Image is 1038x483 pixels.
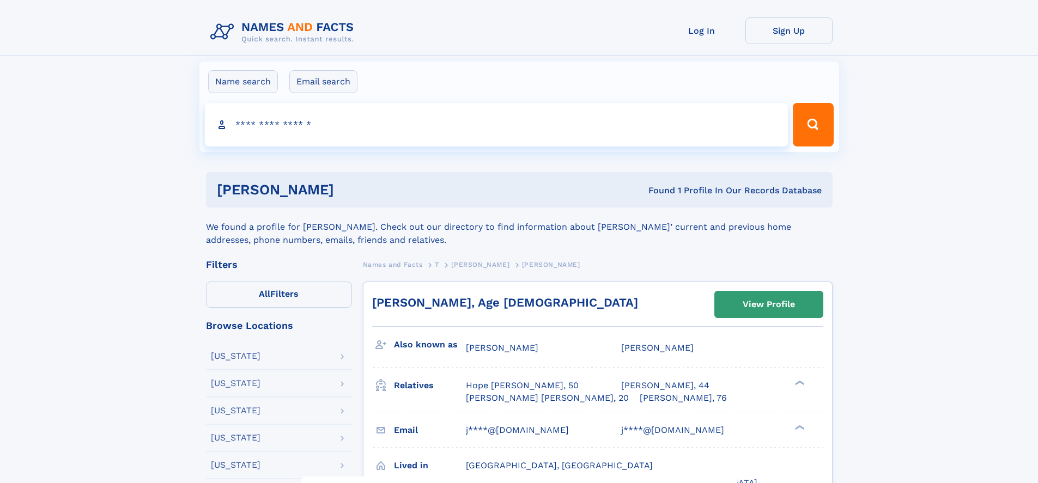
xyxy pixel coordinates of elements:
[621,343,694,353] span: [PERSON_NAME]
[621,380,709,392] a: [PERSON_NAME], 44
[205,103,788,146] input: search input
[640,392,727,404] a: [PERSON_NAME], 76
[217,183,491,197] h1: [PERSON_NAME]
[435,261,439,268] span: T
[206,321,352,331] div: Browse Locations
[289,70,357,93] label: Email search
[394,376,466,395] h3: Relatives
[658,17,745,44] a: Log In
[394,421,466,439] h3: Email
[372,296,638,309] a: [PERSON_NAME], Age [DEMOGRAPHIC_DATA]
[745,17,833,44] a: Sign Up
[466,380,579,392] a: Hope [PERSON_NAME], 50
[363,258,423,271] a: Names and Facts
[206,17,363,47] img: Logo Names and Facts
[792,380,805,387] div: ❯
[435,258,439,271] a: T
[715,291,823,317] a: View Profile
[491,185,822,197] div: Found 1 Profile In Our Records Database
[206,282,352,308] label: Filters
[211,433,260,442] div: [US_STATE]
[451,261,509,268] span: [PERSON_NAME]
[743,292,795,317] div: View Profile
[394,335,466,354] h3: Also known as
[206,260,352,270] div: Filters
[259,289,270,299] span: All
[208,70,278,93] label: Name search
[211,352,260,360] div: [US_STATE]
[792,424,805,431] div: ❯
[394,456,466,475] h3: Lived in
[211,379,260,388] div: [US_STATE]
[466,392,629,404] a: [PERSON_NAME] [PERSON_NAME], 20
[211,461,260,469] div: [US_STATE]
[466,343,538,353] span: [PERSON_NAME]
[451,258,509,271] a: [PERSON_NAME]
[522,261,580,268] span: [PERSON_NAME]
[211,406,260,415] div: [US_STATE]
[793,103,833,146] button: Search Button
[206,207,833,247] div: We found a profile for [PERSON_NAME]. Check out our directory to find information about [PERSON_N...
[466,460,653,470] span: [GEOGRAPHIC_DATA], [GEOGRAPHIC_DATA]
